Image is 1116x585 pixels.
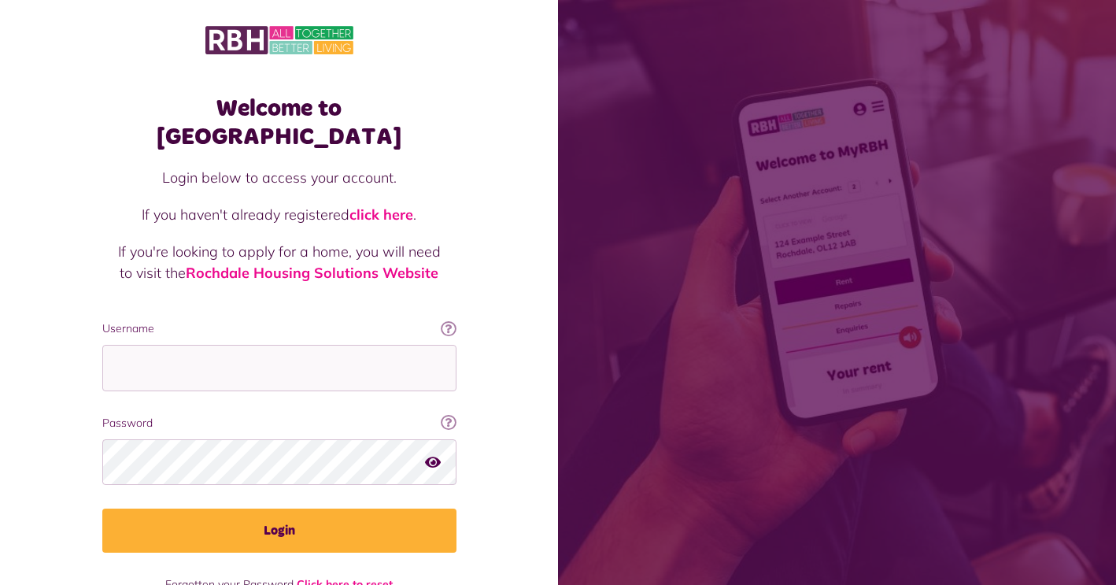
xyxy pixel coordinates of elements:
button: Login [102,509,456,553]
p: If you haven't already registered . [118,204,441,225]
p: Login below to access your account. [118,167,441,188]
h1: Welcome to [GEOGRAPHIC_DATA] [102,94,456,151]
p: If you're looking to apply for a home, you will need to visit the [118,241,441,283]
label: Username [102,320,456,337]
label: Password [102,415,456,431]
a: Rochdale Housing Solutions Website [186,264,438,282]
a: click here [349,205,413,224]
img: MyRBH [205,24,353,57]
